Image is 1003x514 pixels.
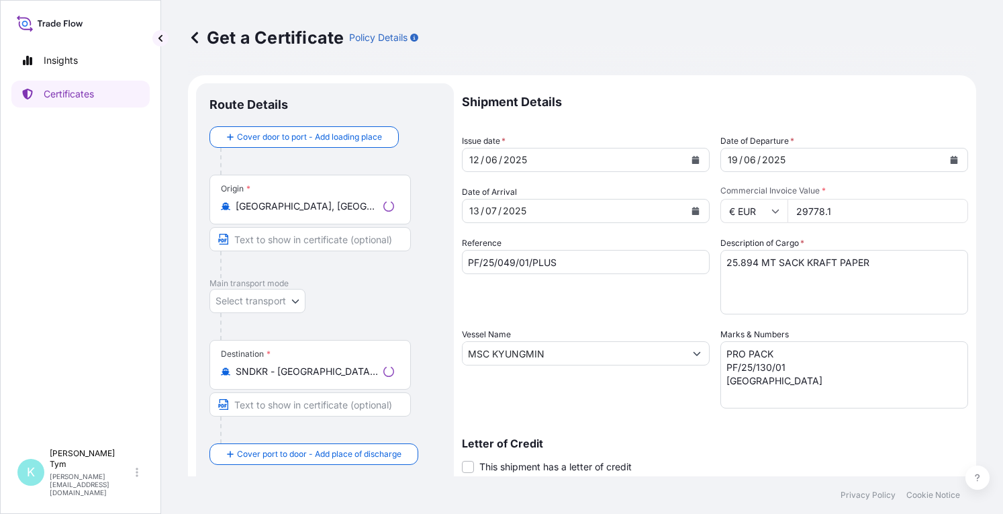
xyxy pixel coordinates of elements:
[685,149,706,171] button: Calendar
[499,152,502,168] div: /
[757,152,761,168] div: /
[209,443,418,465] button: Cover port to door - Add place of discharge
[216,294,286,308] span: Select transport
[481,152,484,168] div: /
[720,328,789,341] label: Marks & Numbers
[484,152,499,168] div: month,
[237,130,382,144] span: Cover door to port - Add loading place
[209,278,440,289] p: Main transport mode
[720,237,804,250] label: Description of Cargo
[221,349,271,359] div: Destination
[209,97,288,113] p: Route Details
[221,183,250,194] div: Origin
[906,490,960,501] a: Cookie Notice
[462,237,501,250] label: Reference
[739,152,743,168] div: /
[787,199,968,223] input: Enter amount
[462,185,517,199] span: Date of Arrival
[720,185,968,196] span: Commercial Invoice Value
[44,87,94,101] p: Certificates
[237,447,401,461] span: Cover port to door - Add place of discharge
[236,200,378,213] input: Origin
[462,250,710,274] input: Enter booking reference
[685,200,706,222] button: Calendar
[463,341,685,366] input: Type to search vessel name or IMO
[743,152,757,168] div: month,
[383,366,394,377] div: Loading
[726,152,739,168] div: day,
[468,203,481,219] div: day,
[468,152,481,168] div: day,
[502,152,528,168] div: year,
[498,203,501,219] div: /
[383,201,394,212] div: Loading
[188,27,344,48] p: Get a Certificate
[236,365,378,378] input: Destination
[484,203,498,219] div: month,
[44,54,78,67] p: Insights
[11,47,150,74] a: Insights
[50,472,133,497] p: [PERSON_NAME][EMAIL_ADDRESS][DOMAIN_NAME]
[209,126,399,148] button: Cover door to port - Add loading place
[209,289,305,313] button: Select transport
[462,83,968,121] p: Shipment Details
[462,438,968,449] p: Letter of Credit
[685,341,709,366] button: Show suggestions
[462,134,506,148] span: Issue date
[720,134,794,148] span: Date of Departure
[349,31,408,44] p: Policy Details
[841,490,896,501] a: Privacy Policy
[720,341,968,409] textarea: PRO PACK PF/25/130/01 [GEOGRAPHIC_DATA]
[209,227,411,251] input: Text to appear on certificate
[209,392,411,417] input: Text to appear on certificate
[462,328,511,341] label: Vessel Name
[720,250,968,314] textarea: 25.894 MT SACK KRAFT PAPER
[479,460,632,474] span: This shipment has a letter of credit
[481,203,484,219] div: /
[761,152,787,168] div: year,
[943,149,965,171] button: Calendar
[11,81,150,108] a: Certificates
[50,448,133,470] p: [PERSON_NAME] Tym
[501,203,528,219] div: year,
[27,466,35,479] span: K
